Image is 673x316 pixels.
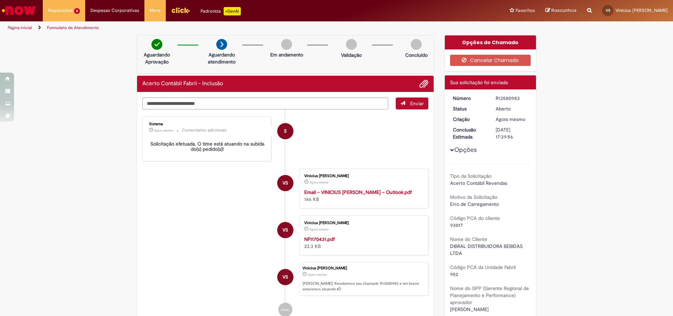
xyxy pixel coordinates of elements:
div: Vinicius [PERSON_NAME] [304,174,421,178]
time: 30/09/2025 11:39:47 [310,180,328,184]
span: Vinicius [PERSON_NAME] [616,7,668,13]
span: Agora mesmo [496,116,525,122]
li: Vinicius Leonardo Fernandes Da Silva [142,262,428,296]
img: check-circle-green.png [151,39,162,50]
a: NF1170431.pdf [304,236,335,242]
img: img-circle-grey.png [346,39,357,50]
span: Erro de Carregamento [450,201,499,207]
a: Página inicial [8,25,32,31]
div: [DATE] 17:39:56 [496,126,528,140]
b: Nome do Cliente [450,236,487,242]
span: Agora mesmo [308,273,327,277]
div: Vinicius Leonardo Fernandes Da Silva [277,269,293,285]
span: Requisições [48,7,73,14]
div: Sistema [149,122,266,126]
a: Formulário de Atendimento [47,25,99,31]
ul: Trilhas de página [5,21,443,34]
span: Agora mesmo [310,227,328,231]
p: Concluído [405,52,428,59]
span: Rascunhos [551,7,577,14]
button: Adicionar anexos [419,79,428,88]
p: Aguardando Aprovação [140,51,174,65]
b: Nome do GPP (Gerente Regional de Planejamento e Performance) aprovador [450,285,529,305]
dt: Criação [448,116,491,123]
b: Tipo da Solicitação [450,173,491,179]
div: 146 KB [304,189,421,203]
span: DIBRAL DISTRIBUIDORA BEBIDAS LTDA [450,243,524,256]
dt: Número [448,95,491,102]
p: Validação [341,52,362,59]
div: Aberto [496,105,528,112]
div: Vinicius Leonardo Fernandes Da Silva [277,175,293,191]
div: Opções do Chamado [445,35,536,49]
span: Agora mesmo [154,128,173,133]
div: Vinicius [PERSON_NAME] [304,221,421,225]
dt: Status [448,105,491,112]
a: Email – VINICIUS [PERSON_NAME] – Outlook.pdf [304,189,412,195]
img: img-circle-grey.png [281,39,292,50]
dt: Conclusão Estimada [448,126,491,140]
div: Vinicius Leonardo Fernandes Da Silva [277,222,293,238]
span: VS [283,222,288,238]
p: Em andamento [270,51,303,58]
h2: Acerto Contábil Fabril - Inclusão Histórico de tíquete [142,81,223,87]
span: More [150,7,161,14]
b: Solicitação efetuada. O time está atuando na subida do(s) pedido(s)! [150,141,266,152]
span: 6 [74,8,80,14]
span: VS [606,8,610,13]
time: 30/09/2025 11:39:51 [496,116,525,122]
div: System [277,123,293,139]
div: Vinicius [PERSON_NAME] [302,266,424,270]
p: [PERSON_NAME]! Recebemos seu chamado R13580983 e em breve estaremos atuando. [302,281,424,292]
span: Favoritos [516,7,535,14]
b: Código PCA do cliente [450,215,500,221]
span: Sua solicitação foi enviada [450,79,508,86]
time: 30/09/2025 11:40:01 [154,128,173,133]
time: 30/09/2025 11:39:51 [308,273,327,277]
div: 30/09/2025 11:39:51 [496,116,528,123]
span: 952 [450,271,458,277]
button: Cancelar Chamado [450,55,531,66]
span: VS [283,269,288,285]
time: 30/09/2025 11:39:47 [310,227,328,231]
div: Padroniza [200,7,241,15]
span: Enviar [410,100,424,107]
p: +GenAi [224,7,241,15]
b: Código PCA da Unidade Fabril [450,264,516,270]
p: Aguardando atendimento [205,51,239,65]
div: 23.3 KB [304,236,421,250]
small: Comentários adicionais [182,127,227,133]
span: VS [283,175,288,191]
img: ServiceNow [1,4,37,18]
img: img-circle-grey.png [411,39,422,50]
button: Enviar [396,98,428,109]
img: click_logo_yellow_360x200.png [171,5,190,15]
textarea: Digite sua mensagem aqui... [142,98,388,109]
span: Agora mesmo [310,180,328,184]
img: arrow-next.png [216,39,227,50]
span: 93017 [450,222,463,228]
span: Acerto Contábil Revendas [450,180,507,186]
div: R13580983 [496,95,528,102]
span: Despesas Corporativas [90,7,139,14]
span: S [284,123,287,140]
a: Rascunhos [545,7,577,14]
b: Motivo da Solicitação [450,194,497,200]
span: [PERSON_NAME] [450,306,489,312]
